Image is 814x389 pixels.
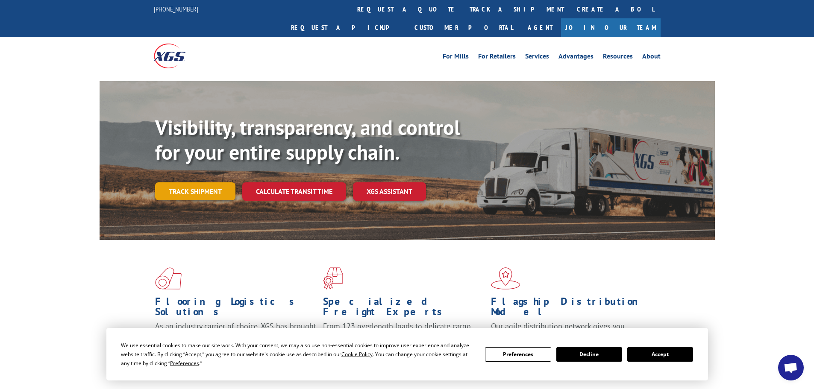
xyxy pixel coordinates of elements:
a: For Retailers [478,53,516,62]
a: Resources [603,53,633,62]
button: Preferences [485,347,551,362]
h1: Specialized Freight Experts [323,296,485,321]
p: From 123 overlength loads to delicate cargo, our experienced staff knows the best way to move you... [323,321,485,359]
img: xgs-icon-focused-on-flooring-red [323,267,343,290]
a: Agent [519,18,561,37]
a: Services [525,53,549,62]
h1: Flagship Distribution Model [491,296,652,321]
a: Customer Portal [408,18,519,37]
span: As an industry carrier of choice, XGS has brought innovation and dedication to flooring logistics... [155,321,316,351]
a: About [642,53,661,62]
div: We use essential cookies to make our site work. With your consent, we may also use non-essential ... [121,341,475,368]
div: Open chat [778,355,804,380]
button: Decline [556,347,622,362]
a: Calculate transit time [242,182,346,201]
a: Track shipment [155,182,235,200]
h1: Flooring Logistics Solutions [155,296,317,321]
a: Advantages [558,53,594,62]
img: xgs-icon-flagship-distribution-model-red [491,267,520,290]
a: XGS ASSISTANT [353,182,426,201]
span: Preferences [170,360,199,367]
a: For Mills [443,53,469,62]
button: Accept [627,347,693,362]
b: Visibility, transparency, and control for your entire supply chain. [155,114,460,165]
span: Our agile distribution network gives you nationwide inventory management on demand. [491,321,648,341]
div: Cookie Consent Prompt [106,328,708,380]
span: Cookie Policy [341,351,373,358]
a: Join Our Team [561,18,661,37]
a: Request a pickup [285,18,408,37]
a: [PHONE_NUMBER] [154,5,198,13]
img: xgs-icon-total-supply-chain-intelligence-red [155,267,182,290]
